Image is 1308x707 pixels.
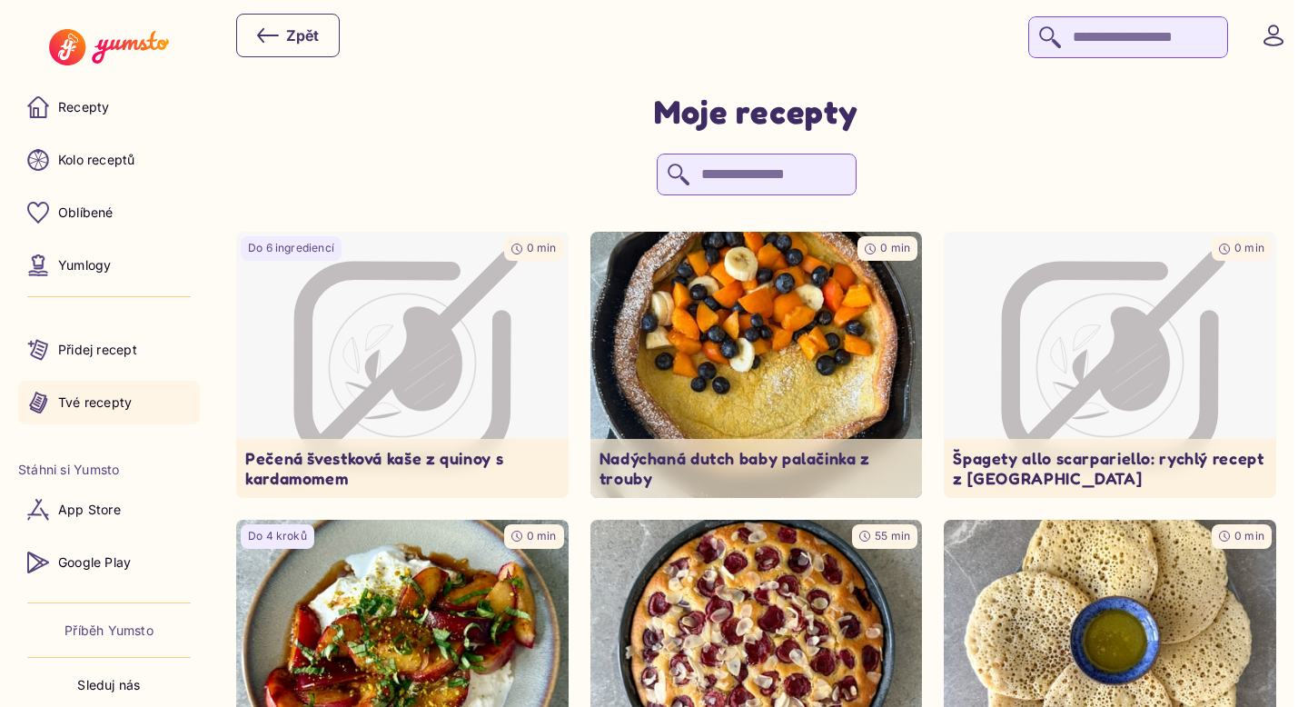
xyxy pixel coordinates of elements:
[248,529,307,544] p: Do 4 kroků
[599,448,914,489] p: Nadýchaná dutch baby palačinka z trouby
[527,241,557,254] span: 0 min
[257,25,319,46] div: Zpět
[236,232,569,498] div: Image not available
[236,14,340,57] button: Zpět
[77,676,140,694] p: Sleduj nás
[236,232,569,498] a: Image not availableDo 6 ingrediencí0 minPečená švestková kaše z quinoy s kardamomem
[590,232,923,498] a: undefined0 minNadýchaná dutch baby palačinka z trouby
[654,91,858,132] h1: Moje recepty
[245,448,560,489] p: Pečená švestková kaše z quinoy s kardamomem
[18,461,200,479] li: Stáhni si Yumsto
[58,98,109,116] p: Recepty
[18,191,200,234] a: Oblíbené
[953,448,1267,489] p: Špagety allo scarpariello: rychlý recept z [GEOGRAPHIC_DATA]
[590,232,923,498] img: undefined
[58,501,121,519] p: App Store
[58,204,114,222] p: Oblíbené
[49,29,168,65] img: Yumsto logo
[1234,529,1264,543] span: 0 min
[18,244,200,287] a: Yumlogy
[18,85,200,129] a: Recepty
[18,328,200,372] a: Přidej recept
[58,341,137,359] p: Přidej recept
[875,529,910,543] span: 55 min
[248,241,334,256] p: Do 6 ingrediencí
[64,622,154,640] a: Příběh Yumsto
[1234,241,1264,254] span: 0 min
[527,529,557,543] span: 0 min
[18,541,200,584] a: Google Play
[58,256,111,274] p: Yumlogy
[944,232,1276,498] div: Image not available
[944,232,1276,498] a: Image not available0 minŠpagety allo scarpariello: rychlý recept z [GEOGRAPHIC_DATA]
[18,488,200,532] a: App Store
[18,138,200,182] a: Kolo receptů
[880,241,910,254] span: 0 min
[58,553,131,572] p: Google Play
[58,393,132,412] p: Tvé recepty
[18,381,200,424] a: Tvé recepty
[58,151,135,169] p: Kolo receptů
